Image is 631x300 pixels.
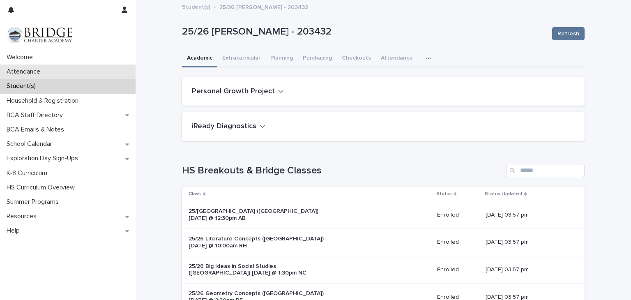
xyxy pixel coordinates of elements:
p: 25/26 [PERSON_NAME] - 203432 [219,2,308,11]
button: Checkouts [337,50,376,67]
p: K-8 Curriculum [3,169,54,177]
p: Status Updated [485,189,522,198]
p: Help [3,227,26,235]
p: BCA Staff Directory [3,111,69,119]
p: [DATE] 03:57 pm [486,266,571,273]
h1: HS Breakouts & Bridge Classes [182,165,503,177]
button: Extracurricular [217,50,265,67]
span: Refresh [557,30,579,38]
p: Enrolled [437,239,479,246]
img: V1C1m3IdTEidaUdm9Hs0 [7,27,72,43]
p: Student(s) [3,82,42,90]
p: [DATE] 03:57 pm [486,212,571,219]
p: Household & Registration [3,97,85,105]
p: BCA Emails & Notes [3,126,71,134]
p: 25/[GEOGRAPHIC_DATA] ([GEOGRAPHIC_DATA]) [DATE] @ 12:30pm AB [189,208,325,222]
p: 25/26 [PERSON_NAME] - 203432 [182,26,546,38]
button: Refresh [552,27,585,40]
h2: Personal Growth Project [192,87,275,96]
p: Exploration Day Sign-Ups [3,155,85,162]
button: Academic [182,50,217,67]
p: 25/26 Literature Concepts ([GEOGRAPHIC_DATA]) [DATE] @ 10:00am RH [189,235,325,249]
p: Enrolled [437,266,479,273]
p: School Calendar [3,140,59,148]
p: 25/26 Big Ideas in Social Studies ([GEOGRAPHIC_DATA]) [DATE] @ 1:30pm NC [189,263,325,277]
button: Planning [265,50,298,67]
a: Student(s) [182,2,210,11]
p: [DATE] 03:57 pm [486,239,571,246]
p: Resources [3,212,43,220]
input: Search [507,164,585,177]
tr: 25/26 Literature Concepts ([GEOGRAPHIC_DATA]) [DATE] @ 10:00am RHEnrolled[DATE] 03:57 pm [182,228,585,256]
tr: 25/[GEOGRAPHIC_DATA] ([GEOGRAPHIC_DATA]) [DATE] @ 12:30pm ABEnrolled[DATE] 03:57 pm [182,201,585,229]
p: Attendance [3,68,47,76]
p: Summer Programs [3,198,65,206]
tr: 25/26 Big Ideas in Social Studies ([GEOGRAPHIC_DATA]) [DATE] @ 1:30pm NCEnrolled[DATE] 03:57 pm [182,256,585,284]
button: Personal Growth Project [192,87,284,96]
p: Status [436,189,452,198]
button: Purchasing [298,50,337,67]
h2: iReady Diagnostics [192,122,256,131]
p: HS Curriculum Overview [3,184,81,192]
button: Attendance [376,50,418,67]
p: Enrolled [437,212,479,219]
button: iReady Diagnostics [192,122,265,131]
p: Class [189,189,201,198]
p: Welcome [3,53,39,61]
